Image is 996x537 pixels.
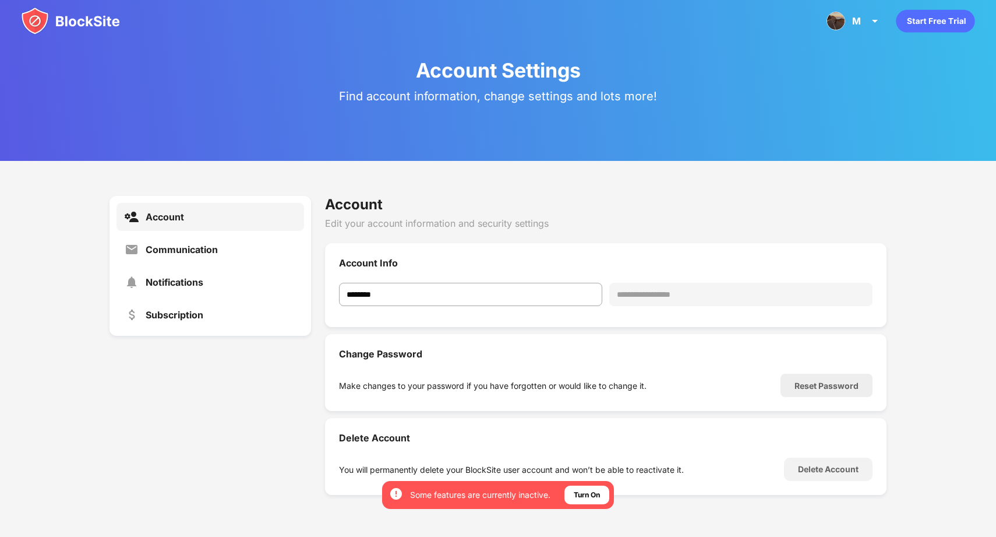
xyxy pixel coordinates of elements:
[389,487,403,501] img: error-circle-white.svg
[125,308,139,322] img: settings-subscription.svg
[410,489,550,501] div: Some features are currently inactive.
[116,268,303,296] a: Notifications
[146,211,184,223] div: Account
[896,9,975,33] div: animation
[21,7,120,35] img: blocksite-icon.svg
[125,243,139,257] img: settings-communication.svg
[574,489,600,501] div: Turn On
[116,301,303,329] a: Subscription
[339,432,873,444] div: Delete Account
[125,275,139,289] img: settings-notifications.svg
[339,381,647,391] div: Make changes to your password if you have forgotten or would like to change it.
[146,276,203,288] div: Notifications
[827,12,845,30] img: ACg8ocL1tm0ihweI2uJw1GBEBYm-6K31HjgWZB7LJDIyAPQdI3YWG4VThA=s96-c
[125,210,139,224] img: settings-account-active.svg
[798,465,859,474] div: Delete Account
[146,309,203,321] div: Subscription
[339,89,657,103] div: Find account information, change settings and lots more!
[325,217,886,229] div: Edit your account information and security settings
[339,257,873,269] div: Account Info
[339,465,684,475] div: You will permanently delete your BlockSite user account and won’t be able to reactivate it.
[339,348,873,360] div: Change Password
[116,203,303,231] a: Account
[794,381,859,391] div: Reset Password
[852,15,861,27] div: M
[325,196,886,213] div: Account
[116,236,303,264] a: Communication
[146,244,218,255] div: Communication
[416,58,581,82] div: Account Settings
